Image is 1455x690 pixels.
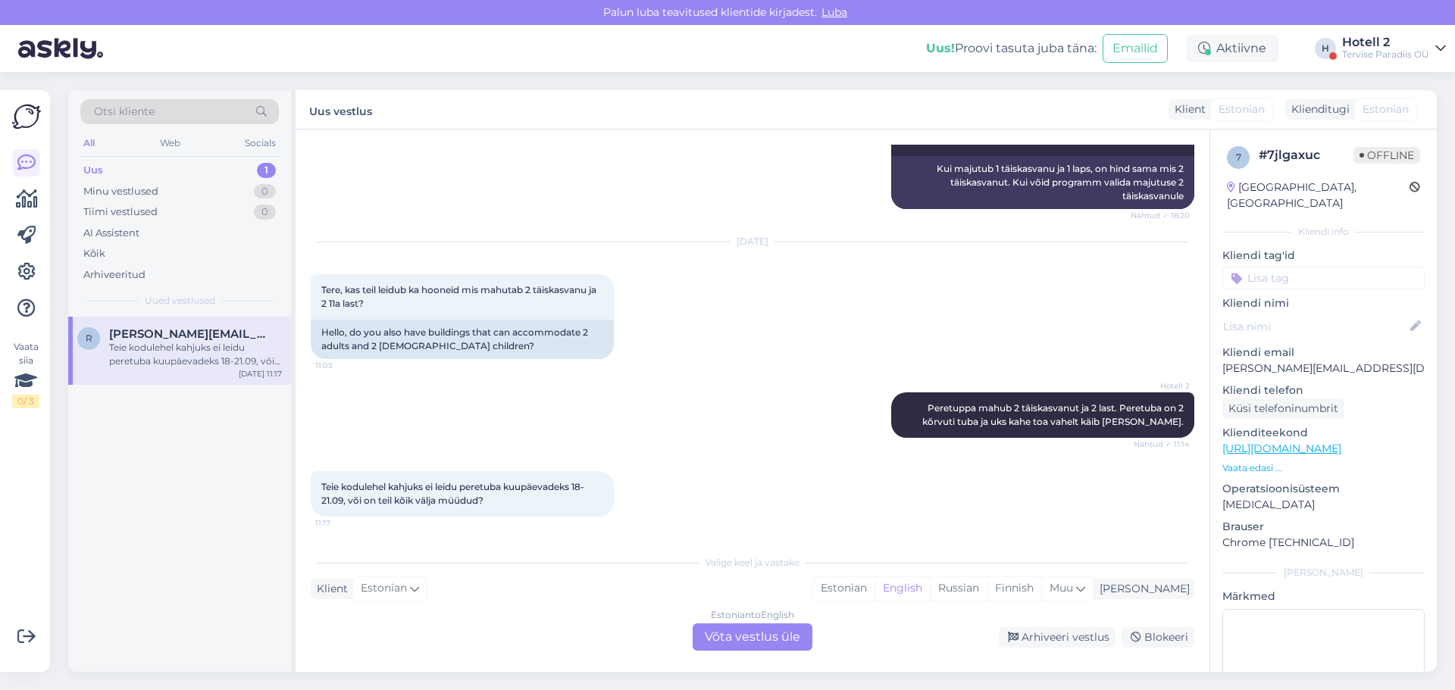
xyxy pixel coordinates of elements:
div: Russian [930,577,987,600]
div: [DATE] [311,235,1194,248]
div: Arhiveeri vestlus [999,627,1115,648]
div: Kui majutub 1 täiskasvanu ja 1 laps, on hind sama mis 2 täiskasvanut. Kui võid programm valida ma... [891,156,1194,209]
span: Estonian [1219,101,1265,117]
div: [GEOGRAPHIC_DATA], [GEOGRAPHIC_DATA] [1227,180,1410,211]
div: Finnish [987,577,1041,600]
div: AI Assistent [83,226,139,241]
span: r [86,333,92,344]
p: Vaata edasi ... [1222,461,1425,475]
div: Blokeeri [1122,627,1194,648]
div: Estonian to English [711,608,794,622]
div: Tervise Paradiis OÜ [1342,48,1429,61]
button: Emailid [1103,34,1168,63]
div: Valige keel ja vastake [311,556,1194,570]
div: # 7jlgaxuc [1259,146,1353,164]
div: Aktiivne [1186,35,1278,62]
div: Socials [242,133,279,153]
p: Chrome [TECHNICAL_ID] [1222,535,1425,551]
div: Klienditugi [1285,101,1350,117]
div: Võta vestlus üle [693,623,812,651]
span: Estonian [1363,101,1409,117]
div: Kõik [83,246,105,261]
div: [PERSON_NAME] [1222,566,1425,579]
div: Klient [311,581,348,597]
p: Kliendi tag'id [1222,248,1425,264]
div: Web [157,133,183,153]
div: Estonian [813,577,875,600]
p: Kliendi nimi [1222,295,1425,311]
span: Offline [1353,147,1420,164]
span: Estonian [361,580,407,597]
span: Otsi kliente [94,104,155,120]
p: Kliendi telefon [1222,382,1425,398]
div: Uus [83,163,103,178]
b: Uus! [926,41,955,55]
div: Klient [1169,101,1206,117]
div: H [1315,38,1336,59]
label: Uus vestlus [309,99,372,120]
div: [PERSON_NAME] [1094,581,1190,597]
span: Tere, kas teil leidub ka hooneid mis mahutab 2 täiskasvanu ja 2 11a last? [321,284,599,309]
p: [PERSON_NAME][EMAIL_ADDRESS][DOMAIN_NAME] [1222,361,1425,376]
div: English [875,577,930,600]
div: 0 [254,205,276,220]
p: [MEDICAL_DATA] [1222,497,1425,513]
span: 7 [1236,151,1241,163]
span: 11:17 [315,517,372,529]
span: Luba [817,5,852,19]
input: Lisa nimi [1223,318,1407,335]
div: 1 [257,163,276,178]
div: Tiimi vestlused [83,205,158,220]
span: Uued vestlused [145,294,215,308]
span: Peretuppa mahub 2 täiskasvanut ja 2 last. Peretuba on 2 kõrvuti tuba ja uks kahe toa vahelt käib ... [922,402,1186,427]
span: Teie kodulehel kahjuks ei leidu peretuba kuupäevadeks 18-21.09, või on teil kõik välja müüdud? [321,481,584,506]
div: Hello, do you also have buildings that can accommodate 2 adults and 2 [DEMOGRAPHIC_DATA] children? [311,320,614,359]
div: Vaata siia [12,340,39,408]
div: Teie kodulehel kahjuks ei leidu peretuba kuupäevadeks 18-21.09, või on teil kõik välja müüdud? [109,341,282,368]
a: Hotell 2Tervise Paradiis OÜ [1342,36,1446,61]
div: 0 / 3 [12,395,39,408]
div: Küsi telefoninumbrit [1222,398,1344,419]
span: Nähtud ✓ 18:20 [1131,210,1190,221]
div: Proovi tasuta juba täna: [926,39,1097,58]
div: [DATE] 11:17 [239,368,282,379]
div: Arhiveeritud [83,267,145,283]
span: raul.ritval22@gmail.com [109,327,267,341]
span: 11:05 [315,360,372,371]
p: Operatsioonisüsteem [1222,481,1425,497]
div: All [80,133,98,153]
a: [URL][DOMAIN_NAME] [1222,442,1341,455]
input: Lisa tag [1222,267,1425,289]
span: Nähtud ✓ 11:14 [1133,439,1190,450]
img: Askly Logo [12,102,41,131]
p: Klienditeekond [1222,425,1425,441]
span: Hotell 2 [1133,380,1190,392]
p: Kliendi email [1222,345,1425,361]
span: Muu [1050,581,1073,595]
div: Kliendi info [1222,225,1425,239]
div: Hotell 2 [1342,36,1429,48]
div: 0 [254,184,276,199]
div: Minu vestlused [83,184,158,199]
p: Brauser [1222,519,1425,535]
p: Märkmed [1222,589,1425,604]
